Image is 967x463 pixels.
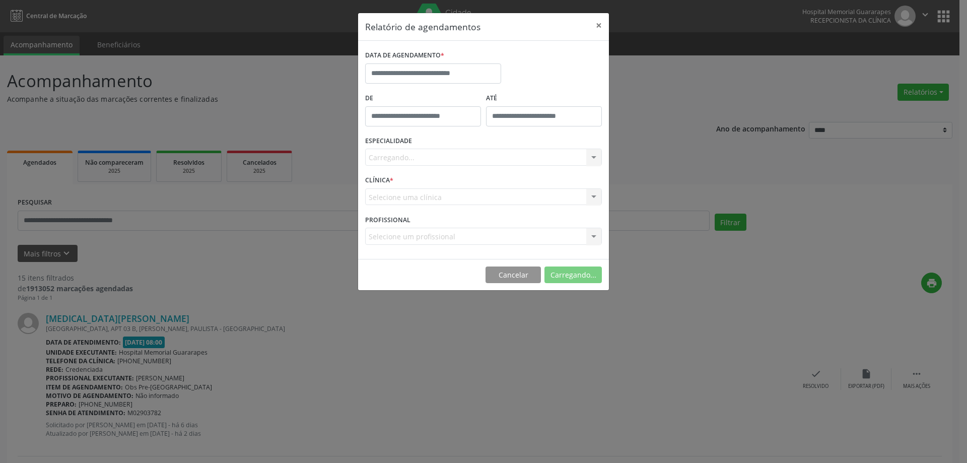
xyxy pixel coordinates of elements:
[589,13,609,38] button: Close
[365,212,410,228] label: PROFISSIONAL
[365,48,444,63] label: DATA DE AGENDAMENTO
[486,267,541,284] button: Cancelar
[544,267,602,284] button: Carregando...
[365,173,393,188] label: CLÍNICA
[486,91,602,106] label: ATÉ
[365,91,481,106] label: De
[365,134,412,149] label: ESPECIALIDADE
[365,20,480,33] h5: Relatório de agendamentos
